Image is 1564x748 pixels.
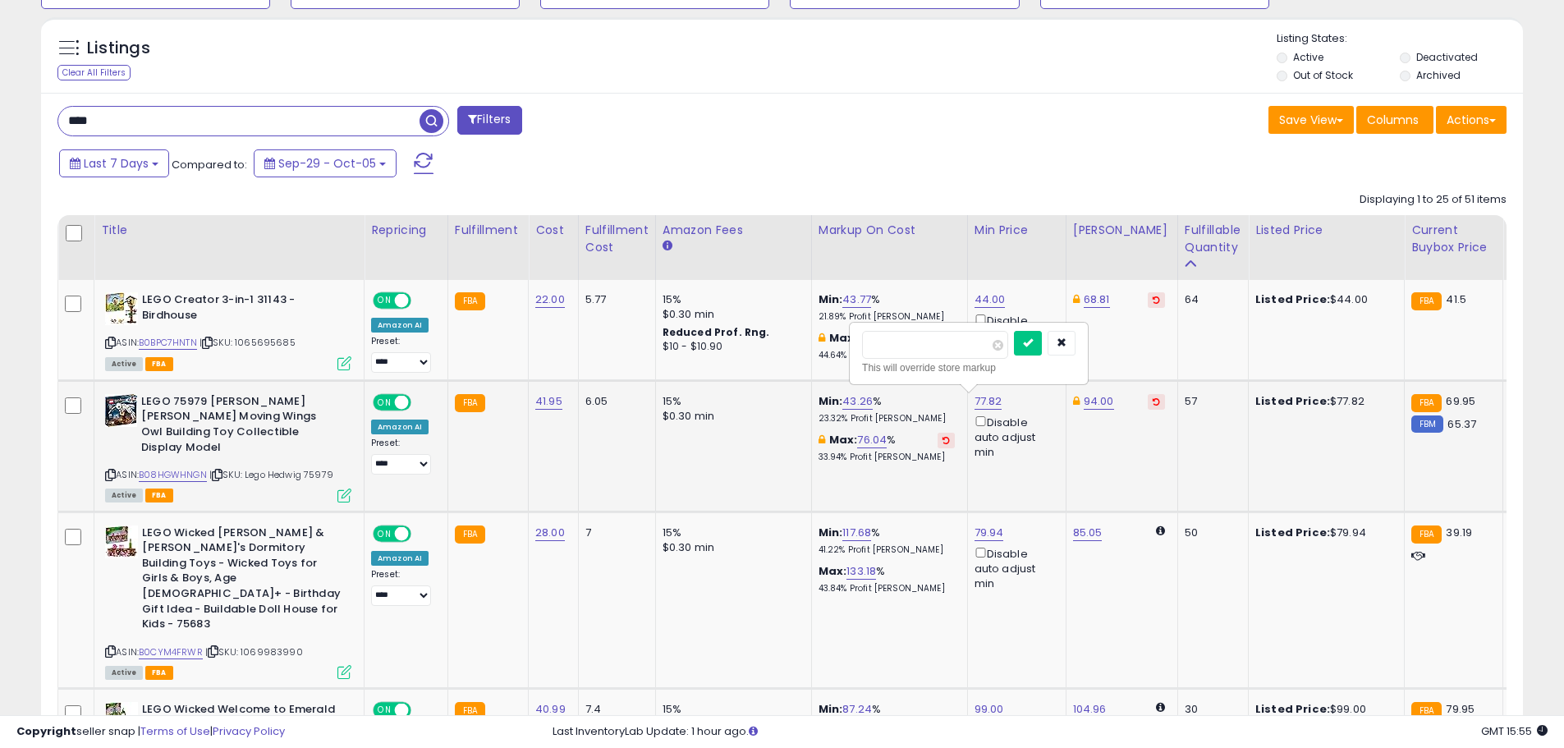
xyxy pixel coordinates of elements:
[535,291,565,308] a: 22.00
[819,525,843,540] b: Min:
[975,393,1002,410] a: 77.82
[1255,291,1330,307] b: Listed Price:
[16,723,76,739] strong: Copyright
[142,525,342,636] b: LEGO Wicked [PERSON_NAME] & [PERSON_NAME]'s Dormitory Building Toys - Wicked Toys for Girls & Boy...
[87,37,150,60] h5: Listings
[1481,723,1548,739] span: 2025-10-13 15:55 GMT
[371,318,429,333] div: Amazon AI
[1360,192,1507,208] div: Displaying 1 to 25 of 51 items
[105,489,143,502] span: All listings currently available for purchase on Amazon
[829,432,858,447] b: Max:
[1255,525,1330,540] b: Listed Price:
[535,222,571,239] div: Cost
[1255,393,1330,409] b: Listed Price:
[819,452,955,463] p: 33.94% Profit [PERSON_NAME]
[1411,525,1442,544] small: FBA
[371,336,435,373] div: Preset:
[842,525,871,541] a: 117.68
[1446,291,1466,307] span: 41.5
[1411,292,1442,310] small: FBA
[663,325,770,339] b: Reduced Prof. Rng.
[1255,292,1392,307] div: $44.00
[819,583,955,594] p: 43.84% Profit [PERSON_NAME]
[975,544,1053,592] div: Disable auto adjust min
[663,525,799,540] div: 15%
[819,331,955,361] div: %
[1153,397,1160,406] i: Revert to store-level Dynamic Max Price
[1073,222,1171,239] div: [PERSON_NAME]
[1411,415,1443,433] small: FBM
[84,155,149,172] span: Last 7 Days
[819,311,955,323] p: 21.89% Profit [PERSON_NAME]
[105,357,143,371] span: All listings currently available for purchase on Amazon
[585,292,643,307] div: 5.77
[455,394,485,412] small: FBA
[663,394,799,409] div: 15%
[200,336,296,349] span: | SKU: 1065695685
[1255,222,1397,239] div: Listed Price
[1446,525,1472,540] span: 39.19
[819,564,955,594] div: %
[139,645,203,659] a: B0CYM4FRWR
[213,723,285,739] a: Privacy Policy
[371,222,441,239] div: Repricing
[145,666,173,680] span: FBA
[1416,68,1461,82] label: Archived
[819,563,847,579] b: Max:
[1268,106,1354,134] button: Save View
[975,525,1004,541] a: 79.94
[374,294,395,308] span: ON
[105,394,351,501] div: ASIN:
[1185,222,1241,256] div: Fulfillable Quantity
[455,525,485,544] small: FBA
[172,157,247,172] span: Compared to:
[663,222,805,239] div: Amazon Fees
[371,420,429,434] div: Amazon AI
[842,291,871,308] a: 43.77
[663,340,799,354] div: $10 - $10.90
[140,723,210,739] a: Terms of Use
[455,292,485,310] small: FBA
[1084,393,1114,410] a: 94.00
[535,525,565,541] a: 28.00
[819,413,955,424] p: 23.32% Profit [PERSON_NAME]
[59,149,169,177] button: Last 7 Days
[1416,50,1478,64] label: Deactivated
[455,222,521,239] div: Fulfillment
[105,292,351,369] div: ASIN:
[846,563,876,580] a: 133.18
[457,106,521,135] button: Filters
[975,222,1059,239] div: Min Price
[1411,394,1442,412] small: FBA
[1255,394,1392,409] div: $77.82
[139,336,197,350] a: B0BPC7HNTN
[409,526,435,540] span: OFF
[585,222,649,256] div: Fulfillment Cost
[1084,291,1110,308] a: 68.81
[1293,68,1353,82] label: Out of Stock
[371,551,429,566] div: Amazon AI
[141,394,341,459] b: LEGO 75979 [PERSON_NAME] [PERSON_NAME] Moving Wings Owl Building Toy Collectible Display Model
[1293,50,1323,64] label: Active
[1446,393,1475,409] span: 69.95
[1255,525,1392,540] div: $79.94
[1356,106,1433,134] button: Columns
[145,357,173,371] span: FBA
[857,432,887,448] a: 76.04
[819,292,955,323] div: %
[535,393,562,410] a: 41.95
[101,222,357,239] div: Title
[1185,525,1236,540] div: 50
[819,525,955,556] div: %
[585,394,643,409] div: 6.05
[142,292,342,327] b: LEGO Creator 3-in-1 31143 - Birdhouse
[1185,292,1236,307] div: 64
[139,468,207,482] a: B08HGWHNGN
[553,724,1548,740] div: Last InventoryLab Update: 1 hour ago.
[829,330,858,346] b: Max:
[819,350,955,361] p: 44.64% Profit [PERSON_NAME]
[819,222,961,239] div: Markup on Cost
[209,468,333,481] span: | SKU: Lego Hedwig 75979
[371,438,435,475] div: Preset:
[105,525,138,558] img: 51juem9fNhL._SL40_.jpg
